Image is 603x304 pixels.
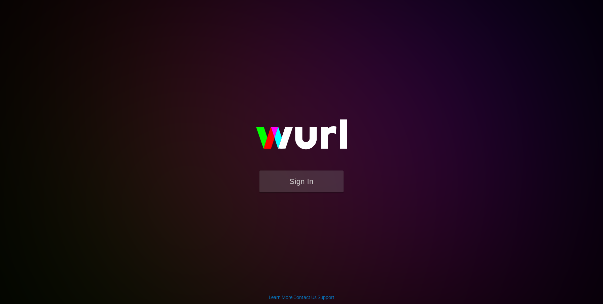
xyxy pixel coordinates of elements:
div: | | [269,294,334,301]
img: wurl-logo-on-black-223613ac3d8ba8fe6dc639794a292ebdb59501304c7dfd60c99c58986ef67473.svg [234,105,369,170]
button: Sign In [259,170,344,192]
a: Learn More [269,295,292,300]
a: Contact Us [293,295,317,300]
a: Support [318,295,334,300]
